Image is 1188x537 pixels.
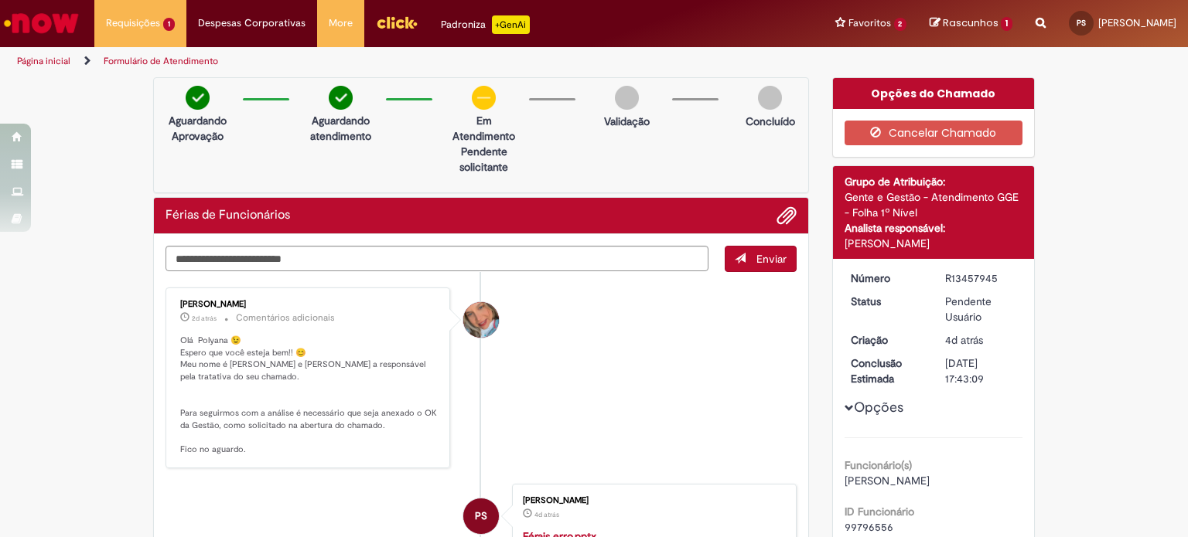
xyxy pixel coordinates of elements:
img: img-circle-grey.png [615,86,639,110]
a: Formulário de Atendimento [104,55,218,67]
div: [PERSON_NAME] [180,300,438,309]
dt: Status [839,294,934,309]
span: Requisições [106,15,160,31]
dt: Criação [839,332,934,348]
button: Enviar [725,246,797,272]
div: Padroniza [441,15,530,34]
span: 2 [894,18,907,31]
span: 1 [1001,17,1012,31]
h2: Férias de Funcionários Histórico de tíquete [166,209,290,223]
dt: Conclusão Estimada [839,355,934,386]
span: 99796556 [845,520,893,534]
span: More [329,15,353,31]
small: Comentários adicionais [236,311,335,325]
b: Funcionário(s) [845,458,912,472]
p: Validação [604,114,650,129]
div: Jacqueline Andrade Galani [463,302,499,338]
p: Aguardando Aprovação [160,113,235,144]
span: 1 [163,18,175,31]
textarea: Digite sua mensagem aqui... [166,246,708,272]
div: 28/08/2025 13:43:06 [945,332,1017,348]
img: click_logo_yellow_360x200.png [376,11,418,34]
img: circle-minus.png [472,86,496,110]
p: Concluído [746,114,795,129]
span: [PERSON_NAME] [845,474,930,488]
b: ID Funcionário [845,505,914,518]
img: ServiceNow [2,8,81,39]
span: [PERSON_NAME] [1098,16,1176,29]
button: Adicionar anexos [777,206,797,226]
p: +GenAi [492,15,530,34]
time: 28/08/2025 13:42:50 [534,510,559,519]
img: img-circle-grey.png [758,86,782,110]
span: Rascunhos [943,15,999,30]
div: Polyana Eduarda Ribeiro Dos Santos [463,498,499,534]
a: Página inicial [17,55,70,67]
div: Pendente Usuário [945,294,1017,325]
p: Aguardando atendimento [303,113,378,144]
div: Grupo de Atribuição: [845,174,1023,189]
p: Olá Polyana 😉 Espero que você esteja bem!! 😊 Meu nome é [PERSON_NAME] e [PERSON_NAME] a responsáv... [180,335,438,456]
div: Opções do Chamado [833,78,1035,109]
p: Pendente solicitante [446,144,521,175]
time: 30/08/2025 08:09:33 [192,314,217,323]
button: Cancelar Chamado [845,121,1023,145]
span: PS [1077,18,1086,28]
img: check-circle-green.png [186,86,210,110]
time: 28/08/2025 13:43:06 [945,333,983,347]
span: Despesas Corporativas [198,15,306,31]
span: 2d atrás [192,314,217,323]
div: R13457945 [945,270,1017,286]
img: check-circle-green.png [329,86,353,110]
a: Rascunhos [930,16,1012,31]
div: [PERSON_NAME] [845,236,1023,251]
p: Em Atendimento [446,113,521,144]
dt: Número [839,270,934,286]
span: 4d atrás [945,333,983,347]
span: PS [475,498,487,535]
div: Analista responsável: [845,220,1023,236]
div: Gente e Gestão - Atendimento GGE - Folha 1º Nível [845,189,1023,220]
span: 4d atrás [534,510,559,519]
span: Enviar [756,252,787,266]
div: [PERSON_NAME] [523,496,780,505]
ul: Trilhas de página [12,47,780,76]
div: [DATE] 17:43:09 [945,355,1017,386]
span: Favoritos [848,15,891,31]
